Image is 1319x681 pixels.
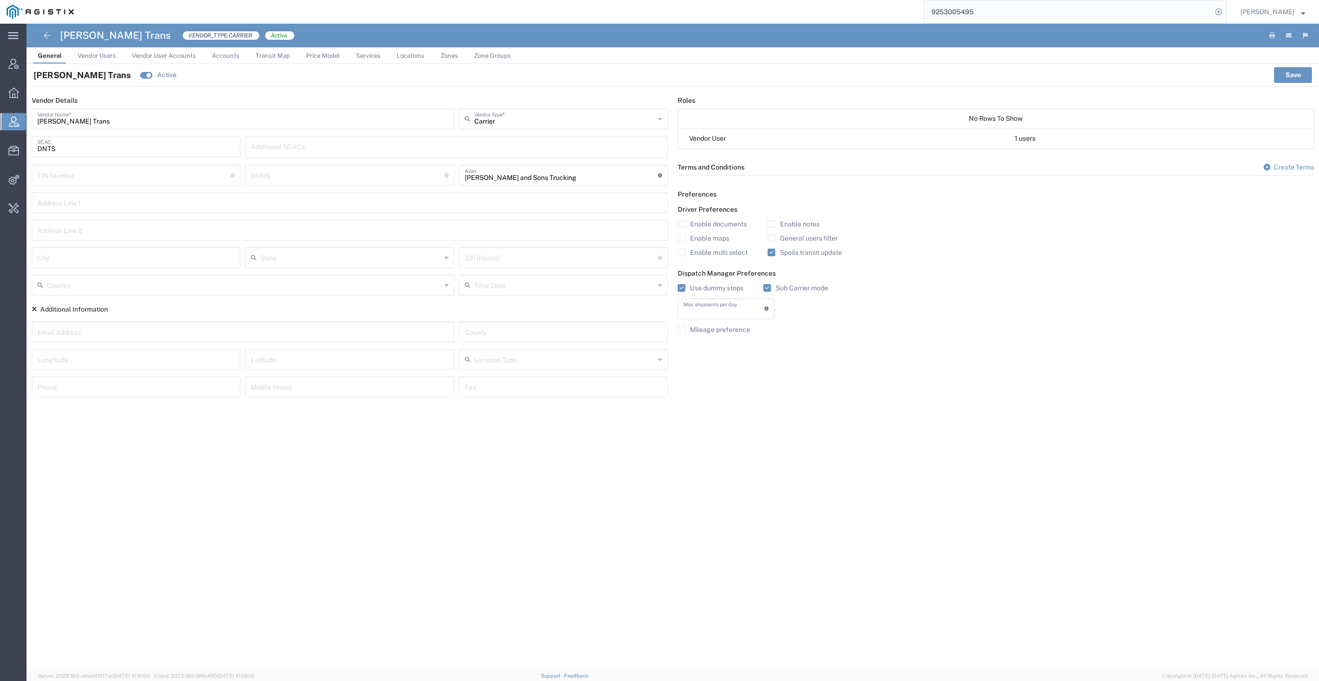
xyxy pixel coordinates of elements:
[768,249,842,256] label: Spoils transit update
[678,190,1314,199] h5: Preferences
[32,96,668,105] h5: Vendor Details
[678,96,1314,105] h5: Roles
[474,52,511,59] span: Zone Groups
[678,269,1314,278] h5: Dispatch Manager Preferences
[34,69,131,81] span: [PERSON_NAME] Trans
[113,673,150,679] span: [DATE] 10:10:00
[256,52,290,59] span: Transit Map
[768,234,838,242] label: General users filter
[1240,6,1306,18] button: [PERSON_NAME]
[678,326,750,333] label: Mileage preference
[397,52,425,59] span: Locations
[306,52,340,59] span: Price Model
[678,284,744,292] label: Use dummy stops
[763,284,828,292] label: Sub Carrier mode
[768,220,820,228] label: Enable notes
[217,673,254,679] span: [DATE] 10:06:13
[1240,7,1294,17] span: Don'Jon Kelly
[678,109,1314,129] div: No Rows To Show
[441,52,458,59] span: Zones
[32,305,108,313] a: Hide Additional Information
[1274,163,1314,171] span: Create Terms
[7,5,74,19] img: logo
[678,220,747,228] label: Enable documents
[678,206,1314,214] h5: Driver Preferences
[356,52,381,59] span: Services
[1274,67,1312,82] button: Save
[1015,134,1036,142] a: View Users
[265,31,295,40] span: Active
[38,52,62,59] span: General
[132,52,196,59] span: Vendor User Accounts
[541,673,565,679] a: Support
[564,673,588,679] a: Feedback
[78,52,116,59] span: Vendor Users
[212,52,239,59] span: Accounts
[678,129,1004,149] div: Vendor User
[157,70,177,80] label: Active
[678,234,729,242] label: Enable maps
[182,31,260,40] span: VENDOR_TYPE.CARRIER
[154,673,254,679] span: Client: 2025.18.0-198a450
[60,24,171,47] h4: [PERSON_NAME] Trans
[678,163,1314,172] h5: Terms and Conditions
[38,673,150,679] span: Server: 2025.18.0-a0edd1917ac
[924,0,1212,23] input: Search for shipment number, reference number
[678,249,748,256] label: Enable multi select
[1162,672,1308,680] span: Copyright © [DATE]-[DATE] Agistix Inc., All Rights Reserved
